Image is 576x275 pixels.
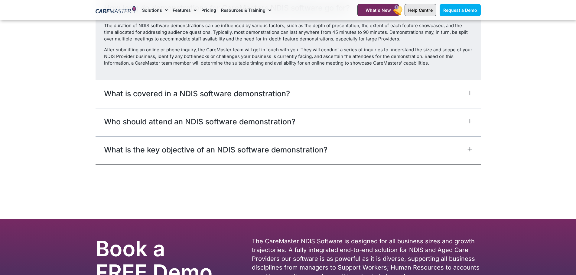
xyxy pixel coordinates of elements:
[357,4,399,16] a: What's New
[405,4,436,16] a: Help Centre
[104,88,290,99] a: What is covered in a NDIS software demonstration?
[96,136,481,164] div: What is the key objective of an NDIS software demonstration?
[96,108,481,136] div: Who should attend an NDIS software demonstration?
[96,22,481,80] div: How long do demonstrations for CareMasters NDIS software go for?
[104,47,472,66] span: After submitting an online or phone inquiry, the CareMaster team will get in touch with you. They...
[408,8,433,13] span: Help Centre
[96,6,136,15] img: CareMaster Logo
[440,4,481,16] a: Request a Demo
[104,23,468,42] span: The duration of NDIS software demonstrations can be influenced by various factors, such as the de...
[366,8,391,13] span: What's New
[96,80,481,108] div: What is covered in a NDIS software demonstration?
[443,8,477,13] span: Request a Demo
[104,144,327,155] a: What is the key objective of an NDIS software demonstration?
[104,116,295,127] a: Who should attend an NDIS software demonstration?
